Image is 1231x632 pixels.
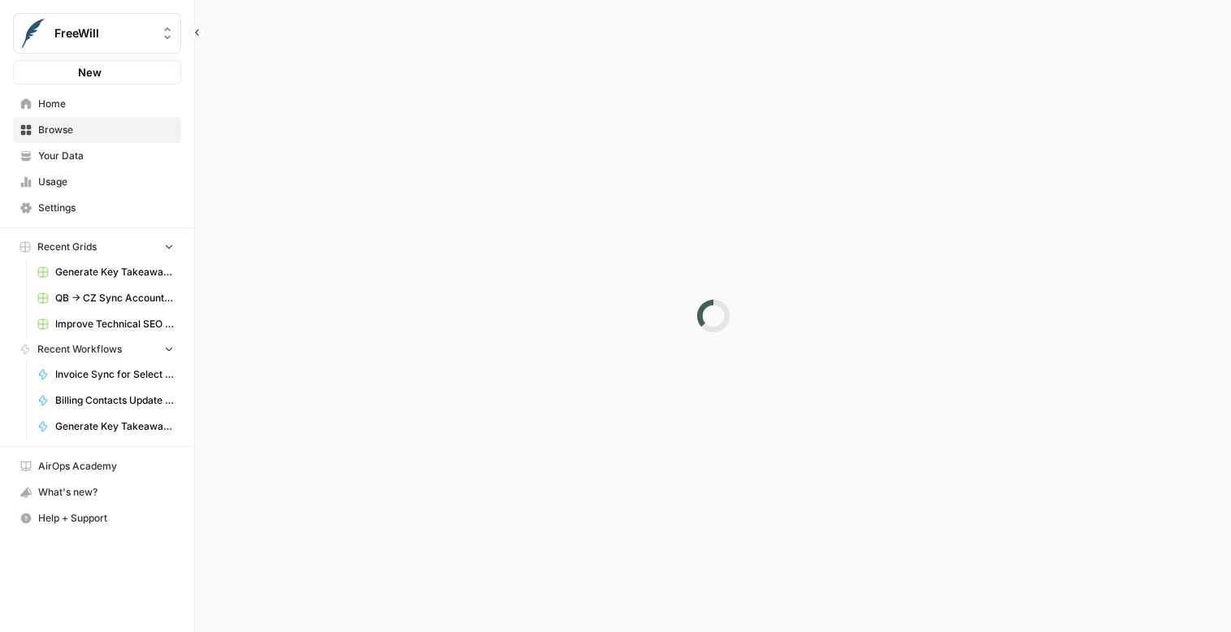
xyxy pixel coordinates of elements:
[30,413,181,439] a: Generate Key Takeaways from Webinar Transcript
[37,240,97,254] span: Recent Grids
[38,97,174,111] span: Home
[38,175,174,189] span: Usage
[13,505,181,531] button: Help + Support
[38,201,174,215] span: Settings
[19,19,48,48] img: FreeWill Logo
[55,393,174,408] span: Billing Contacts Update Workflow v3.0
[38,149,174,163] span: Your Data
[13,117,181,143] a: Browse
[13,235,181,259] button: Recent Grids
[13,13,181,54] button: Workspace: FreeWill
[30,311,181,337] a: Improve Technical SEO for Page
[13,479,181,505] button: What's new?
[13,169,181,195] a: Usage
[30,361,181,387] a: Invoice Sync for Select Partners (QB -> CZ)
[55,419,174,434] span: Generate Key Takeaways from Webinar Transcript
[14,480,180,504] div: What's new?
[55,317,174,331] span: Improve Technical SEO for Page
[78,64,102,80] span: New
[13,143,181,169] a: Your Data
[13,195,181,221] a: Settings
[55,367,174,382] span: Invoice Sync for Select Partners (QB -> CZ)
[37,342,122,357] span: Recent Workflows
[54,25,153,41] span: FreeWill
[38,459,174,474] span: AirOps Academy
[55,291,174,305] span: QB -> CZ Sync Account Matching
[13,453,181,479] a: AirOps Academy
[30,259,181,285] a: Generate Key Takeaways from Webinar Transcripts
[55,265,174,279] span: Generate Key Takeaways from Webinar Transcripts
[13,91,181,117] a: Home
[38,123,174,137] span: Browse
[30,387,181,413] a: Billing Contacts Update Workflow v3.0
[30,285,181,311] a: QB -> CZ Sync Account Matching
[13,337,181,361] button: Recent Workflows
[38,511,174,526] span: Help + Support
[13,60,181,84] button: New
